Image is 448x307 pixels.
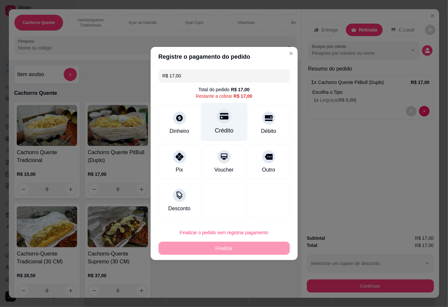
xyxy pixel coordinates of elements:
[234,93,252,99] div: R$ 17,00
[261,127,276,135] div: Débito
[162,69,286,82] input: Ex.: hambúrguer de cordeiro
[215,126,233,135] div: Crédito
[159,226,290,239] button: Finalizar o pedido sem registrar pagamento
[196,93,252,99] div: Restante a cobrar
[286,48,296,59] button: Close
[199,86,250,93] div: Total do pedido
[214,166,234,174] div: Voucher
[231,86,250,93] div: R$ 17,00
[262,166,275,174] div: Outro
[151,47,298,67] header: Registre o pagamento do pedido
[176,166,183,174] div: Pix
[168,205,191,213] div: Desconto
[170,127,189,135] div: Dinheiro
